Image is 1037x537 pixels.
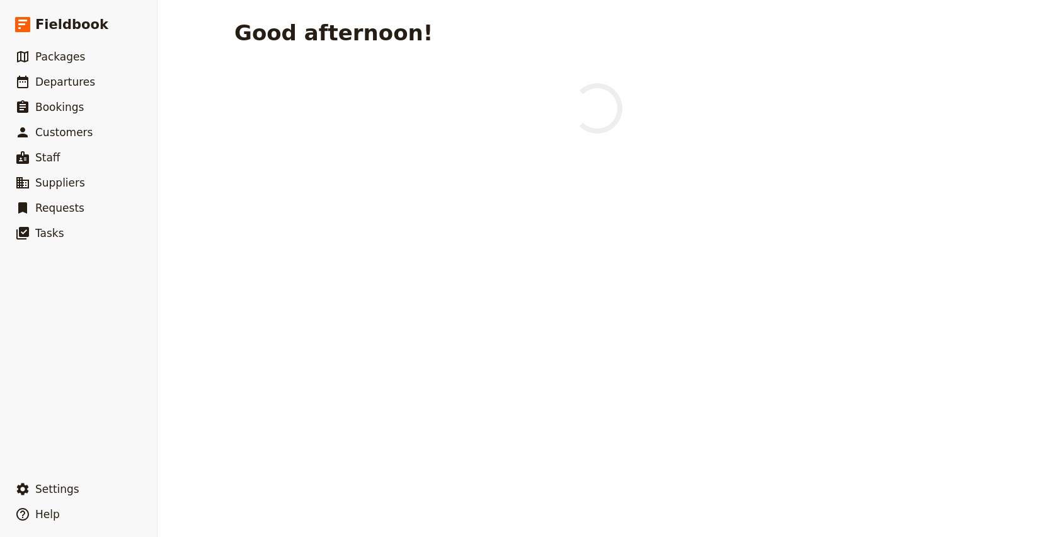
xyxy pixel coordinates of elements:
span: Bookings [35,101,84,113]
span: Settings [35,483,79,495]
span: Packages [35,50,85,63]
span: Staff [35,151,60,164]
span: Departures [35,76,95,88]
span: Customers [35,126,93,139]
span: Help [35,508,60,521]
h1: Good afternoon! [234,20,433,45]
span: Suppliers [35,176,85,189]
span: Fieldbook [35,15,108,34]
span: Tasks [35,227,64,240]
span: Requests [35,202,84,214]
